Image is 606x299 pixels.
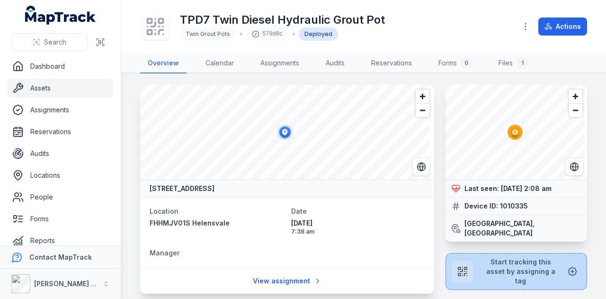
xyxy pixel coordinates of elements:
a: Locations [8,166,113,185]
button: Zoom in [569,90,582,103]
div: 0 [461,57,472,69]
a: Forms [8,209,113,228]
button: Search [11,33,88,51]
a: View assignment [247,272,328,290]
strong: Last seen: [464,184,499,193]
div: 579d0c [246,27,288,41]
span: Search [44,37,66,47]
a: Assignments [253,54,307,73]
h1: TPD7 Twin Diesel Hydraulic Grout Pot [180,12,385,27]
div: Deployed [299,27,338,41]
strong: [GEOGRAPHIC_DATA], [GEOGRAPHIC_DATA] [464,219,581,238]
a: Calendar [198,54,241,73]
span: [DATE] [291,218,425,228]
span: Location [150,207,178,215]
strong: Device ID: [464,201,498,211]
button: Zoom out [569,103,582,117]
a: Audits [318,54,352,73]
button: Start tracking this asset by assigning a tag [446,253,587,290]
a: Dashboard [8,57,113,76]
a: FHHMJV01S Helensvale [150,218,284,228]
strong: Contact MapTrack [29,253,92,261]
a: MapTrack [25,6,96,25]
span: 7:38 am [291,228,425,236]
a: Assets [8,79,113,98]
span: Start tracking this asset by assigning a tag [481,257,560,286]
strong: [PERSON_NAME] Group [34,280,112,288]
a: Forms0 [431,54,480,73]
button: Switch to Satellite View [412,158,430,176]
canvas: Map [446,85,585,180]
button: Zoom out [416,103,429,117]
a: Reservations [364,54,419,73]
a: Assignments [8,100,113,119]
span: [DATE] 2:08 am [501,184,552,192]
time: 15/09/2025, 2:08:25 am [501,184,552,192]
span: Manager [150,249,179,257]
span: Date [291,207,307,215]
strong: 1010335 [500,201,528,211]
a: Files1 [491,54,535,73]
button: Actions [538,18,587,36]
canvas: Map [140,85,429,180]
a: Overview [140,54,187,73]
button: Switch to Satellite View [565,158,583,176]
button: Zoom in [416,90,429,103]
span: Twin Grout Pots [186,30,230,37]
a: Reports [8,231,113,250]
a: Audits [8,144,113,163]
a: Reservations [8,122,113,141]
div: 1 [517,57,528,69]
span: FHHMJV01S Helensvale [150,219,230,227]
a: People [8,188,113,207]
strong: [STREET_ADDRESS] [150,184,214,193]
time: 04/09/2025, 7:38:35 am [291,218,425,236]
